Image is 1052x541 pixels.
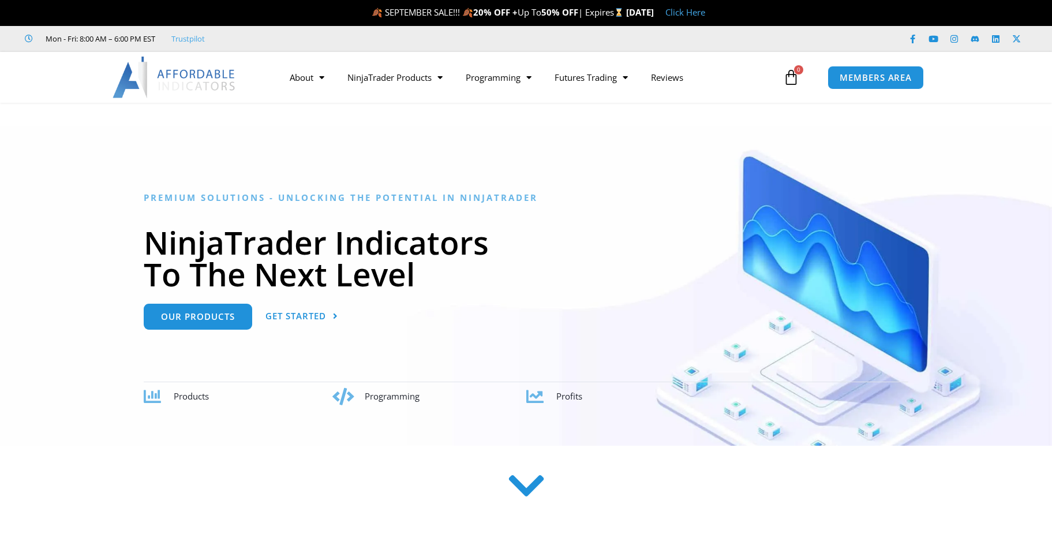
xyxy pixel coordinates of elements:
img: LogoAI | Affordable Indicators – NinjaTrader [113,57,237,98]
span: Programming [365,390,420,402]
img: ⌛ [615,8,623,17]
a: Our Products [144,304,252,330]
a: Get Started [265,304,338,330]
a: Programming [454,64,543,91]
a: Trustpilot [171,32,205,46]
span: Our Products [161,312,235,321]
a: About [278,64,336,91]
h1: NinjaTrader Indicators To The Next Level [144,226,908,290]
span: Mon - Fri: 8:00 AM – 6:00 PM EST [43,32,155,46]
span: MEMBERS AREA [840,73,912,82]
span: 🍂 SEPTEMBER SALE!!! 🍂 Up To | Expires [372,6,626,18]
a: Reviews [639,64,695,91]
span: Profits [556,390,582,402]
h6: Premium Solutions - Unlocking the Potential in NinjaTrader [144,192,908,203]
span: Get Started [265,312,326,320]
strong: [DATE] [626,6,654,18]
nav: Menu [278,64,780,91]
a: NinjaTrader Products [336,64,454,91]
a: 0 [766,61,817,94]
span: 0 [794,65,803,74]
a: Click Here [665,6,705,18]
span: Products [174,390,209,402]
strong: 20% OFF + [473,6,518,18]
a: MEMBERS AREA [828,66,924,89]
a: Futures Trading [543,64,639,91]
strong: 50% OFF [541,6,578,18]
